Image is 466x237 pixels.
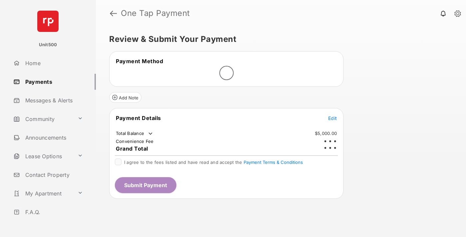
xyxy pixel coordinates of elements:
[116,130,154,137] td: Total Balance
[11,130,96,146] a: Announcements
[116,138,154,144] td: Convenience Fee
[37,11,59,32] img: svg+xml;base64,PHN2ZyB4bWxucz0iaHR0cDovL3d3dy53My5vcmcvMjAwMC9zdmciIHdpZHRoPSI2NCIgaGVpZ2h0PSI2NC...
[328,115,337,121] span: Edit
[11,204,96,220] a: F.A.Q.
[11,148,75,164] a: Lease Options
[11,185,75,201] a: My Apartment
[109,35,447,43] h5: Review & Submit Your Payment
[11,167,96,183] a: Contact Property
[124,160,303,165] span: I agree to the fees listed and have read and accept the
[11,92,96,108] a: Messages & Alerts
[11,111,75,127] a: Community
[116,58,163,64] span: Payment Method
[116,145,148,152] span: Grand Total
[115,177,176,193] button: Submit Payment
[39,42,57,48] p: Unit500
[315,130,337,136] td: $5,000.00
[121,9,190,17] strong: One Tap Payment
[328,115,337,121] button: Edit
[116,115,161,121] span: Payment Details
[11,74,96,90] a: Payments
[109,92,141,103] button: Add Note
[11,55,96,71] a: Home
[244,160,303,165] button: I agree to the fees listed and have read and accept the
